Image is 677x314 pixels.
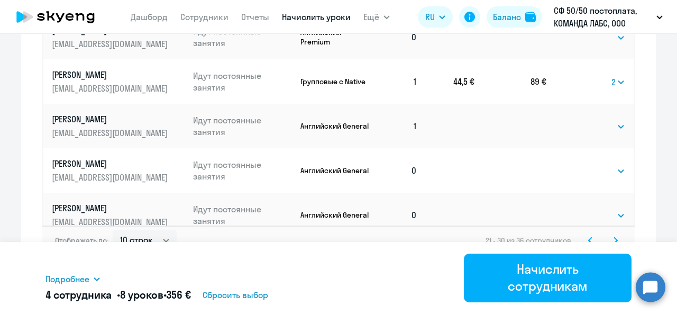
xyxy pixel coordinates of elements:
p: СФ 50/50 постоплата, КОМАНДА ЛАБС, ООО [554,4,652,30]
td: 44,5 € [426,59,474,104]
h5: 4 сотрудника • • [45,288,191,302]
td: 1 [372,59,426,104]
p: Идут постоянные занятия [193,70,292,93]
p: Идут постоянные занятия [193,159,292,182]
a: Начислить уроки [282,12,351,22]
span: Подробнее [45,273,89,285]
p: Английский General [300,166,372,175]
td: 0 [372,148,426,193]
div: Начислить сотрудникам [479,261,617,294]
p: Идут постоянные занятия [193,114,292,138]
span: RU [425,11,435,23]
button: Балансbalance [487,6,542,28]
div: Баланс [493,11,521,23]
p: [PERSON_NAME] [52,113,170,125]
span: 21 - 30 из 36 сотрудников [486,236,571,245]
p: [PERSON_NAME] [52,202,170,214]
a: [PERSON_NAME][EMAIL_ADDRESS][DOMAIN_NAME] [52,24,185,50]
p: Групповые с Native [300,77,372,86]
img: balance [525,12,536,22]
a: [PERSON_NAME][EMAIL_ADDRESS][DOMAIN_NAME] [52,113,185,139]
p: Идут постоянные занятия [193,203,292,227]
a: Отчеты [241,12,269,22]
td: 89 € [474,59,546,104]
td: 1 [372,104,426,148]
p: Английский General [300,210,372,220]
p: [EMAIL_ADDRESS][DOMAIN_NAME] [52,216,170,228]
button: RU [418,6,453,28]
p: Английский Premium [300,28,372,47]
p: [EMAIL_ADDRESS][DOMAIN_NAME] [52,83,170,94]
button: Начислить сотрудникам [464,254,632,302]
span: Ещё [363,11,379,23]
p: [PERSON_NAME] [52,158,170,169]
p: Английский General [300,121,372,131]
p: [EMAIL_ADDRESS][DOMAIN_NAME] [52,38,170,50]
a: [PERSON_NAME][EMAIL_ADDRESS][DOMAIN_NAME] [52,158,185,183]
button: СФ 50/50 постоплата, КОМАНДА ЛАБС, ООО [548,4,668,30]
a: Сотрудники [180,12,228,22]
span: 8 уроков [120,288,163,301]
span: Отображать по: [55,236,108,245]
p: [EMAIL_ADDRESS][DOMAIN_NAME] [52,172,170,183]
a: Дашборд [131,12,168,22]
a: [PERSON_NAME][EMAIL_ADDRESS][DOMAIN_NAME] [52,69,185,94]
td: 0 [372,15,426,59]
span: 356 € [166,288,190,301]
span: Сбросить выбор [203,289,268,301]
p: [EMAIL_ADDRESS][DOMAIN_NAME] [52,127,170,139]
p: Идут постоянные занятия [193,25,292,49]
p: [PERSON_NAME] [52,69,170,80]
td: 0 [372,193,426,237]
a: [PERSON_NAME][EMAIL_ADDRESS][DOMAIN_NAME] [52,202,185,228]
button: Ещё [363,6,390,28]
